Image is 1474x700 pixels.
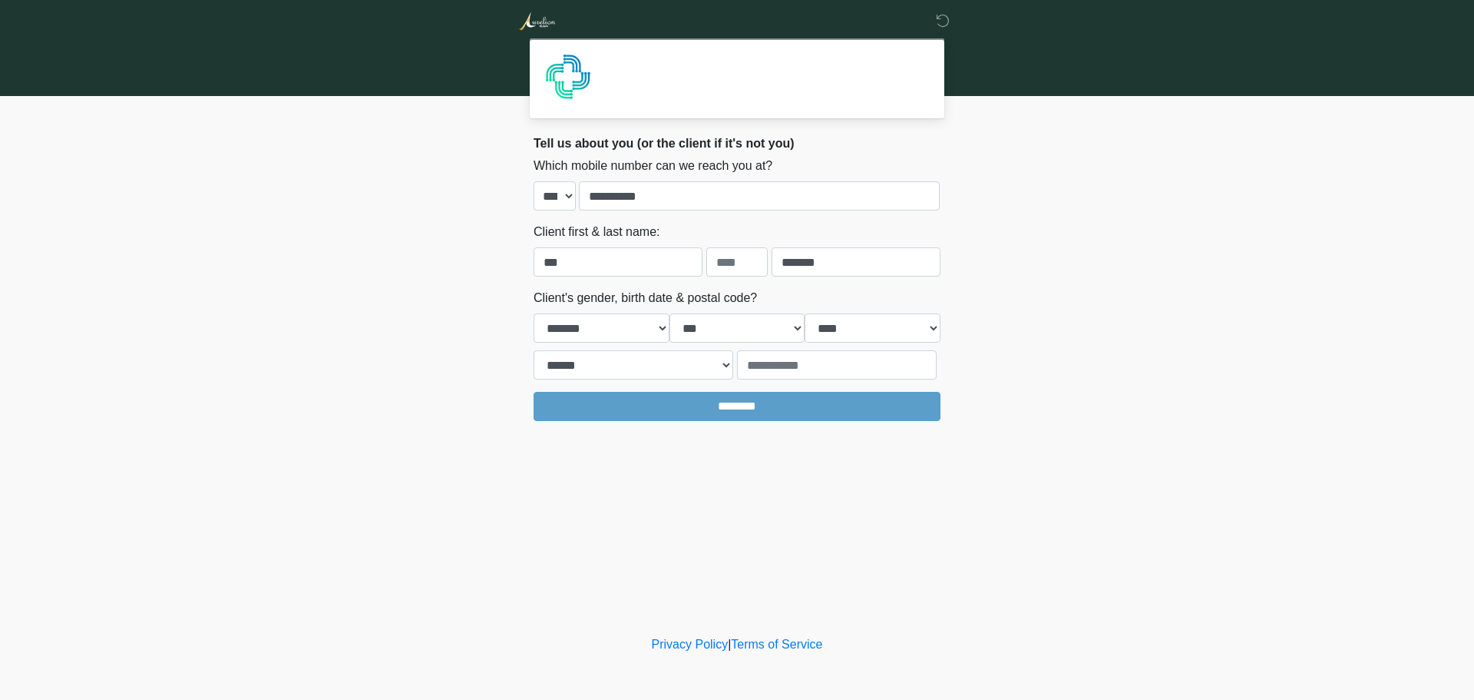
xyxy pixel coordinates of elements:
label: Client first & last name: [534,223,660,241]
a: Terms of Service [731,638,822,651]
a: Privacy Policy [652,638,729,651]
img: Aurelion Med Spa Logo [518,12,556,31]
img: Agent Avatar [545,54,591,100]
a: | [728,638,731,651]
label: Client's gender, birth date & postal code? [534,289,757,307]
h2: Tell us about you (or the client if it's not you) [534,136,940,151]
label: Which mobile number can we reach you at? [534,157,772,175]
